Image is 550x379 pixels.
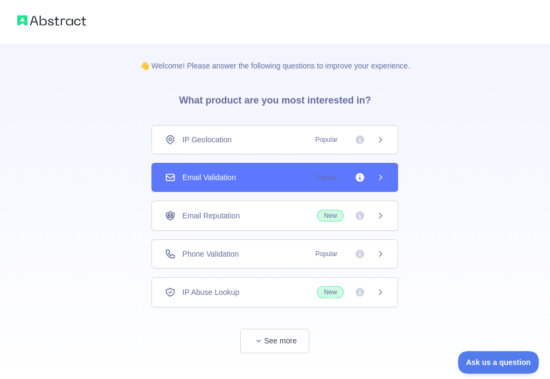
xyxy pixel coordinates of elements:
[317,210,344,222] span: New
[240,329,309,353] button: See more
[182,249,239,259] span: Phone Validation
[182,134,232,145] span: IP Geolocation
[309,172,344,183] span: Popular
[182,172,235,183] span: Email Validation
[123,43,427,71] p: 👋 Welcome! Please answer the following questions to improve your experience.
[17,13,86,28] img: Abstract logo
[182,210,240,221] span: Email Reputation
[309,249,344,259] span: Popular
[162,71,388,125] h3: What product are you most interested in?
[317,286,344,298] span: New
[309,134,344,145] span: Popular
[182,287,239,298] span: IP Abuse Lookup
[458,351,539,374] iframe: Toggle Customer Support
